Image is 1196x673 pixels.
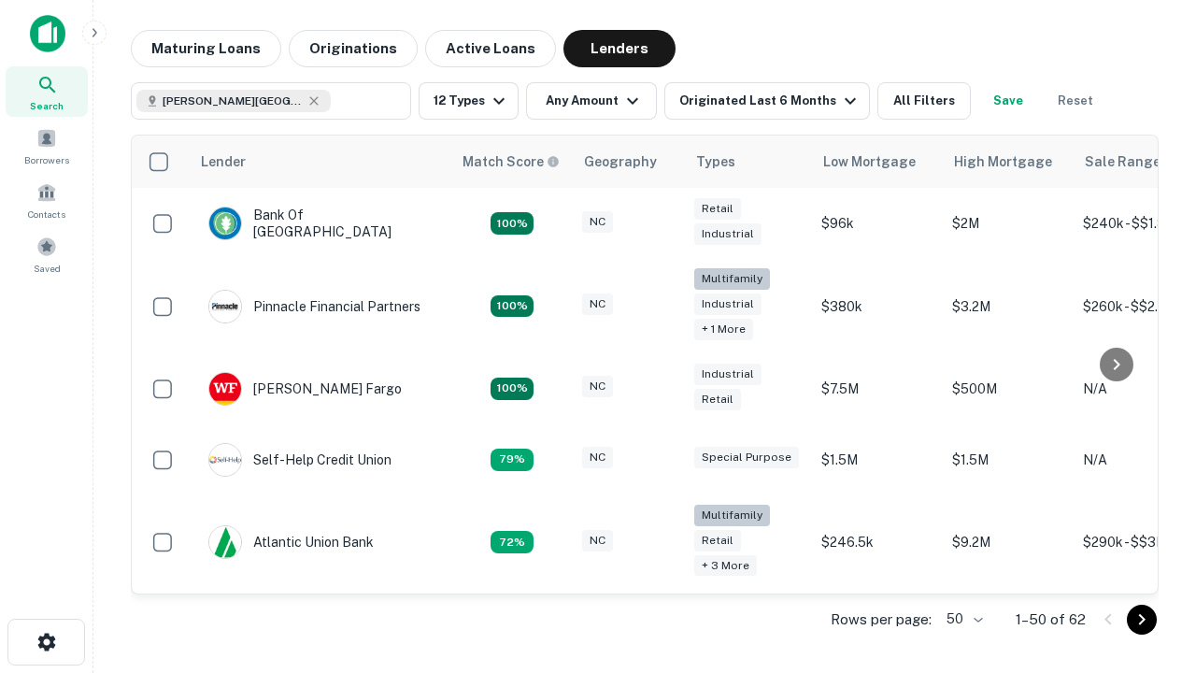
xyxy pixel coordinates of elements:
img: picture [209,208,241,239]
div: Pinnacle Financial Partners [208,290,420,323]
div: Retail [694,198,741,220]
th: Geography [573,136,685,188]
div: Multifamily [694,505,770,526]
span: [PERSON_NAME][GEOGRAPHIC_DATA], [GEOGRAPHIC_DATA] [163,93,303,109]
div: Retail [694,389,741,410]
td: $500M [943,353,1074,424]
div: Matching Properties: 14, hasApolloMatch: undefined [491,378,534,400]
button: Lenders [563,30,676,67]
div: Retail [694,530,741,551]
div: Sale Range [1085,150,1160,173]
button: Maturing Loans [131,30,281,67]
div: NC [582,294,613,315]
img: picture [209,291,241,322]
a: Saved [6,229,88,279]
div: Low Mortgage [823,150,916,173]
td: $1.5M [812,424,943,495]
td: $9.2M [943,495,1074,590]
div: Matching Properties: 11, hasApolloMatch: undefined [491,449,534,471]
div: Industrial [694,364,762,385]
img: picture [209,444,241,476]
a: Borrowers [6,121,88,171]
div: + 3 more [694,555,757,577]
div: Matching Properties: 14, hasApolloMatch: undefined [491,212,534,235]
div: Lender [201,150,246,173]
div: Industrial [694,294,762,315]
td: $2M [943,188,1074,259]
div: Capitalize uses an advanced AI algorithm to match your search with the best lender. The match sco... [463,151,560,172]
img: capitalize-icon.png [30,15,65,52]
div: Types [696,150,735,173]
p: Rows per page: [831,609,932,631]
div: [PERSON_NAME] Fargo [208,372,402,406]
div: NC [582,376,613,397]
th: Capitalize uses an advanced AI algorithm to match your search with the best lender. The match sco... [451,136,573,188]
button: Reset [1046,82,1105,120]
p: 1–50 of 62 [1016,609,1086,631]
button: Any Amount [526,82,657,120]
iframe: Chat Widget [1103,464,1196,553]
div: NC [582,530,613,551]
span: Saved [34,261,61,276]
button: Go to next page [1127,605,1157,635]
div: Self-help Credit Union [208,443,392,477]
td: $246.5k [812,495,943,590]
td: $96k [812,188,943,259]
a: Contacts [6,175,88,225]
div: Matching Properties: 25, hasApolloMatch: undefined [491,295,534,318]
div: Originated Last 6 Months [679,90,861,112]
th: Lender [190,136,451,188]
img: picture [209,373,241,405]
div: Special Purpose [694,447,799,468]
button: All Filters [877,82,971,120]
td: $3.2M [943,259,1074,353]
div: 50 [939,606,986,633]
div: Geography [584,150,657,173]
td: $7.5M [812,353,943,424]
td: $380k [812,259,943,353]
button: 12 Types [419,82,519,120]
div: Matching Properties: 10, hasApolloMatch: undefined [491,531,534,553]
h6: Match Score [463,151,556,172]
button: Originated Last 6 Months [664,82,870,120]
div: Bank Of [GEOGRAPHIC_DATA] [208,207,433,240]
button: Originations [289,30,418,67]
span: Contacts [28,207,65,222]
div: NC [582,211,613,233]
th: High Mortgage [943,136,1074,188]
th: Low Mortgage [812,136,943,188]
div: NC [582,447,613,468]
div: High Mortgage [954,150,1052,173]
th: Types [685,136,812,188]
button: Save your search to get updates of matches that match your search criteria. [978,82,1038,120]
div: + 1 more [694,319,753,340]
div: Multifamily [694,268,770,290]
div: Industrial [694,223,762,245]
button: Active Loans [425,30,556,67]
span: Borrowers [24,152,69,167]
span: Search [30,98,64,113]
img: picture [209,526,241,558]
a: Search [6,66,88,117]
div: Atlantic Union Bank [208,525,374,559]
td: $1.5M [943,424,1074,495]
